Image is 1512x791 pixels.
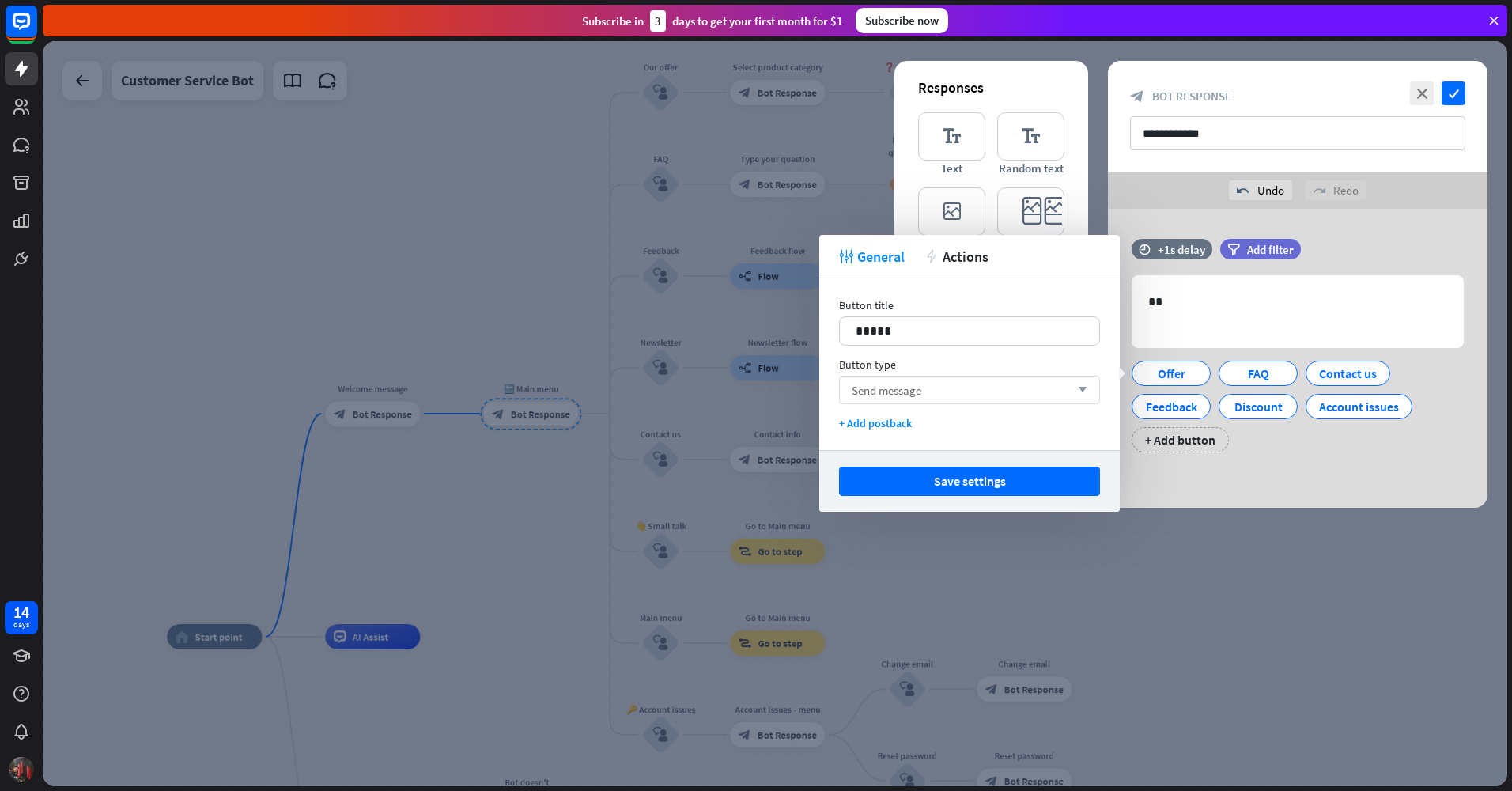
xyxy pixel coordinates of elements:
[839,298,1100,312] div: Button title
[1313,184,1325,197] i: redo
[1139,244,1151,255] i: time
[1319,395,1399,418] div: Account issues
[1227,244,1240,255] i: filter
[1237,184,1249,197] i: undo
[13,6,60,54] button: Open LiveChat chat widget
[1232,395,1284,418] div: Discount
[1145,361,1197,385] div: Offer
[1130,89,1144,104] i: block_bot_response
[839,467,1100,496] button: Save settings
[1247,242,1294,257] span: Add filter
[839,416,1100,430] div: + Add postback
[1232,361,1284,385] div: FAQ
[856,8,948,33] div: Subscribe now
[839,249,853,263] i: tweak
[650,10,666,32] div: 3
[1319,361,1377,385] div: Contact us
[1442,81,1465,105] i: check
[1158,242,1205,257] div: +1s delay
[1229,180,1292,200] div: Undo
[1145,395,1197,418] div: Feedback
[5,601,38,634] a: 14 days
[857,248,905,266] span: General
[1132,427,1229,452] div: + Add button
[924,249,939,263] i: action
[13,619,29,630] div: days
[852,383,921,398] span: Send message
[1410,81,1434,105] i: close
[1152,89,1231,104] span: Bot Response
[943,248,988,266] span: Actions
[13,605,29,619] div: 14
[1305,180,1366,200] div: Redo
[839,358,1100,372] div: Button type
[582,10,843,32] div: Subscribe in days to get your first month for $1
[1070,385,1087,395] i: arrow_down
